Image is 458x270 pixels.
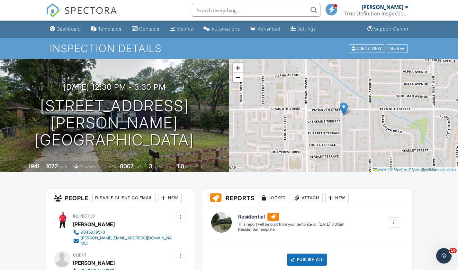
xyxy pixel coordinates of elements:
[73,229,174,236] a: 9045379578
[449,248,457,253] span: 10
[259,193,289,203] div: Locked
[149,163,152,170] div: 3
[390,167,408,171] a: © MapTiler
[233,63,243,73] a: Zoom in
[362,4,403,10] div: [PERSON_NAME]
[73,258,115,268] div: [PERSON_NAME]
[236,73,240,81] span: −
[167,23,196,35] a: Metrics
[158,193,182,203] div: New
[176,26,193,32] div: Metrics
[409,167,456,171] a: © OpenStreetMap contributors
[388,167,389,171] span: |
[436,248,452,264] iframe: Intercom live chat
[344,10,408,17] div: True Definition Inspections Service
[65,3,117,17] span: SPECTORA
[73,214,95,219] span: Inspector
[202,189,412,207] h3: Reports
[135,164,143,169] span: sq.ft.
[28,163,40,170] div: 1941
[211,26,240,32] div: Automations
[292,193,323,203] div: Attach
[201,23,243,35] a: Automations (Basic)
[59,164,68,169] span: sq. ft.
[57,26,81,32] div: Dashboard
[233,73,243,82] a: Zoom out
[297,26,316,32] div: Settings
[79,164,99,169] span: crawlspace
[89,23,124,35] a: Templates
[139,26,159,32] div: Contacts
[46,189,194,207] h3: People
[374,26,409,32] div: Support Center
[340,102,348,116] img: Marker
[325,193,349,203] div: New
[105,164,119,169] span: Lot Size
[373,167,387,171] a: Leaflet
[238,213,344,221] h6: Residential
[63,83,166,91] h3: [DATE] 12:30 pm - 3:30 pm
[98,26,121,32] div: Templates
[50,43,408,54] h1: Inspection Details
[348,46,386,51] a: Client View
[248,23,283,35] a: Advanced
[46,163,58,170] div: 1072
[365,23,411,35] a: Support Center
[129,23,162,35] a: Contacts
[81,236,174,246] div: [PERSON_NAME][EMAIL_ADDRESS][DOMAIN_NAME]
[20,164,27,169] span: Built
[120,163,134,170] div: 8067
[349,44,384,53] div: Client View
[73,219,115,229] div: [PERSON_NAME]
[238,222,344,227] div: This report will be built from your template on [DATE] 3:00am
[387,44,408,53] div: More
[287,254,327,266] div: Publish All
[153,164,171,169] span: bedrooms
[238,227,344,232] div: Residential Template
[10,98,219,148] h1: [STREET_ADDRESS][PERSON_NAME] [GEOGRAPHIC_DATA]
[177,163,184,170] div: 1.0
[81,230,105,235] div: 9045379578
[288,23,319,35] a: Settings
[47,23,84,35] a: Dashboard
[46,3,60,17] img: The Best Home Inspection Software - Spectora
[73,236,174,246] a: [PERSON_NAME][EMAIL_ADDRESS][DOMAIN_NAME]
[92,193,156,203] div: Disable Client CC Email
[46,9,117,22] a: SPECTORA
[73,253,87,257] span: Client
[258,26,280,32] div: Advanced
[236,64,240,72] span: +
[185,164,203,169] span: bathrooms
[192,4,320,17] input: Search everything...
